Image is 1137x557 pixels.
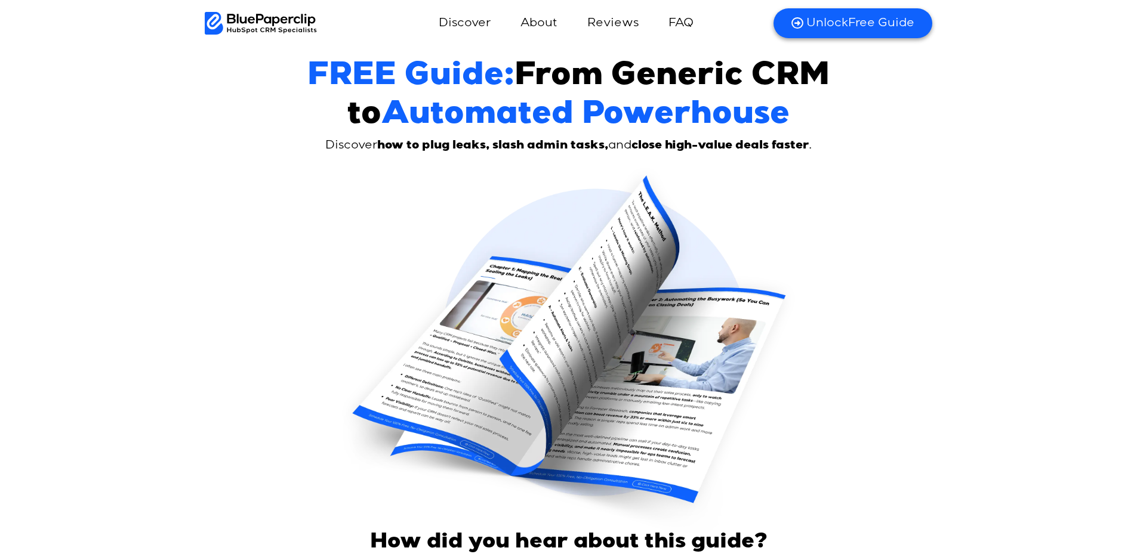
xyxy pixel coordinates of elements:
a: Discover [427,9,503,38]
span: FREE Guide: [307,61,514,94]
strong: close high-value deals faster [631,140,809,152]
span: Free Guide [806,16,914,31]
a: About [509,9,569,38]
a: FAQ [657,9,705,38]
p: Discover and . [300,136,837,156]
img: BluePaperClip Logo black [205,12,317,35]
a: UnlockFree Guide [774,8,932,38]
a: Reviews [575,9,651,38]
strong: how to plug leaks, slash admin tasks, [377,140,608,152]
span: Automated Powerhouse [381,100,790,132]
span: Unlock [806,17,848,29]
h1: From Generic CRM to [285,58,852,136]
nav: Menu [361,9,774,38]
h2: How did you hear about this guide? [370,531,768,556]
